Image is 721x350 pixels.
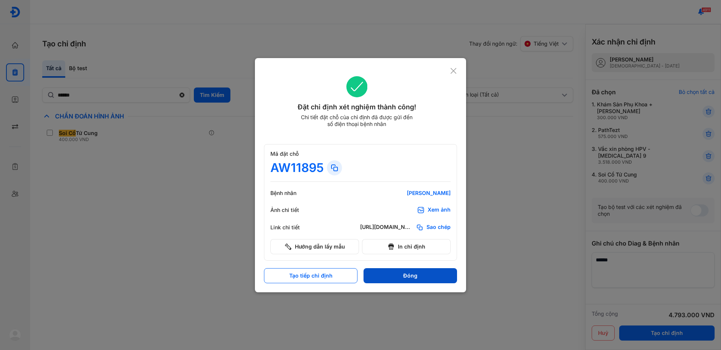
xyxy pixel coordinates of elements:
[270,207,316,213] div: Ảnh chi tiết
[364,268,457,283] button: Đóng
[360,190,451,196] div: [PERSON_NAME]
[428,206,451,214] div: Xem ảnh
[360,224,413,231] div: [URL][DOMAIN_NAME]
[362,239,451,254] button: In chỉ định
[298,114,416,127] div: Chi tiết đặt chỗ của chỉ định đã được gửi đến số điện thoại bệnh nhân
[426,224,451,231] span: Sao chép
[270,160,324,175] div: AW11895
[270,190,316,196] div: Bệnh nhân
[264,268,357,283] button: Tạo tiếp chỉ định
[270,239,359,254] button: Hướng dẫn lấy mẫu
[264,102,450,112] div: Đặt chỉ định xét nghiệm thành công!
[270,150,451,157] div: Mã đặt chỗ
[270,224,316,231] div: Link chi tiết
